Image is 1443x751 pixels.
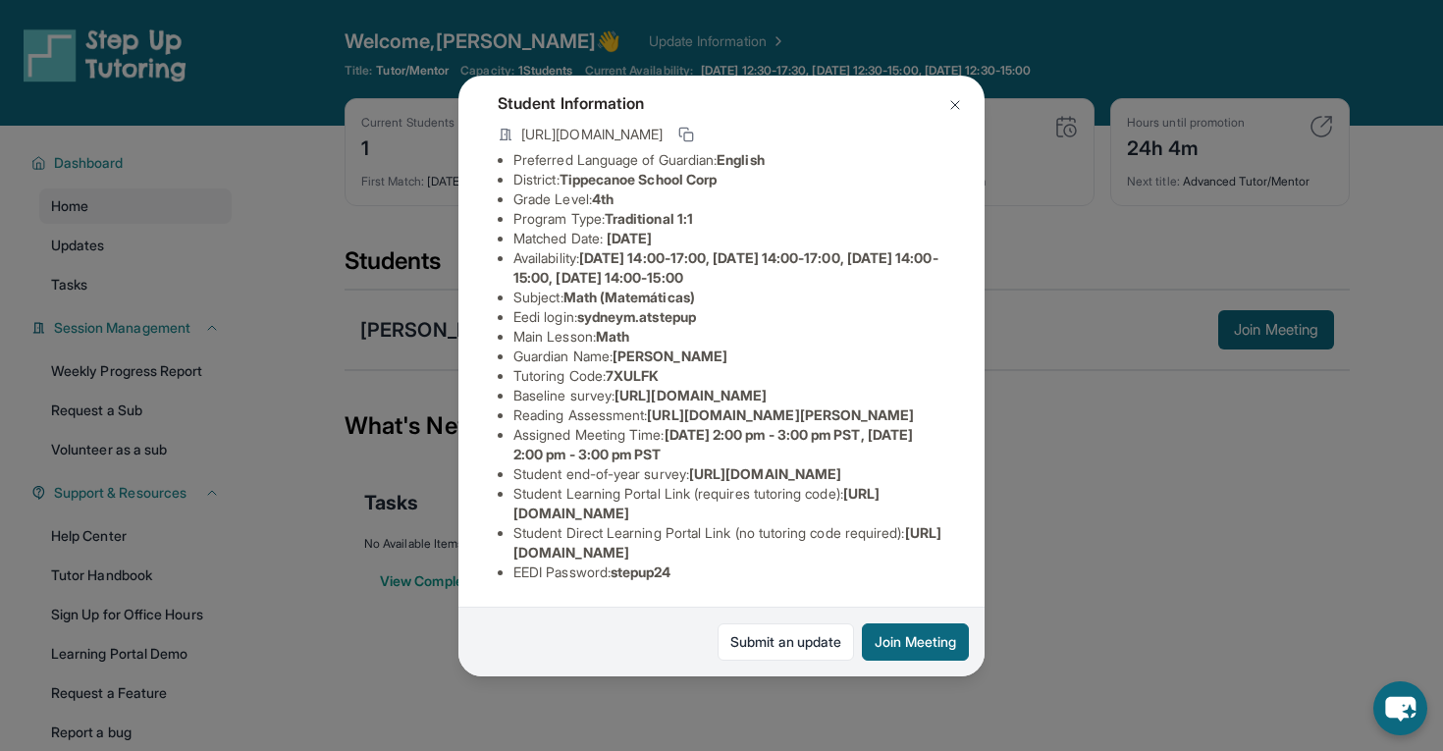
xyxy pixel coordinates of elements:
[513,307,945,327] li: Eedi login :
[613,348,727,364] span: [PERSON_NAME]
[596,328,629,345] span: Math
[611,563,671,580] span: stepup24
[521,125,663,144] span: [URL][DOMAIN_NAME]
[513,347,945,366] li: Guardian Name :
[513,523,945,563] li: Student Direct Learning Portal Link (no tutoring code required) :
[513,189,945,209] li: Grade Level:
[689,465,841,482] span: [URL][DOMAIN_NAME]
[563,289,695,305] span: Math (Matemáticas)
[862,623,969,661] button: Join Meeting
[513,288,945,307] li: Subject :
[717,151,765,168] span: English
[513,464,945,484] li: Student end-of-year survey :
[513,426,913,462] span: [DATE] 2:00 pm - 3:00 pm PST, [DATE] 2:00 pm - 3:00 pm PST
[513,425,945,464] li: Assigned Meeting Time :
[947,97,963,113] img: Close Icon
[513,229,945,248] li: Matched Date:
[513,366,945,386] li: Tutoring Code :
[592,190,614,207] span: 4th
[674,123,698,146] button: Copy link
[513,484,945,523] li: Student Learning Portal Link (requires tutoring code) :
[1373,681,1427,735] button: chat-button
[513,209,945,229] li: Program Type:
[647,406,914,423] span: [URL][DOMAIN_NAME][PERSON_NAME]
[615,387,767,403] span: [URL][DOMAIN_NAME]
[513,405,945,425] li: Reading Assessment :
[607,230,652,246] span: [DATE]
[577,308,696,325] span: sydneym.atstepup
[513,249,938,286] span: [DATE] 14:00-17:00, [DATE] 14:00-17:00, [DATE] 14:00-15:00, [DATE] 14:00-15:00
[606,367,659,384] span: 7XULFK
[513,563,945,582] li: EEDI Password :
[513,386,945,405] li: Baseline survey :
[560,171,718,188] span: Tippecanoe School Corp
[513,327,945,347] li: Main Lesson :
[513,248,945,288] li: Availability:
[498,91,945,115] h4: Student Information
[513,150,945,170] li: Preferred Language of Guardian:
[513,170,945,189] li: District:
[605,210,693,227] span: Traditional 1:1
[718,623,854,661] a: Submit an update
